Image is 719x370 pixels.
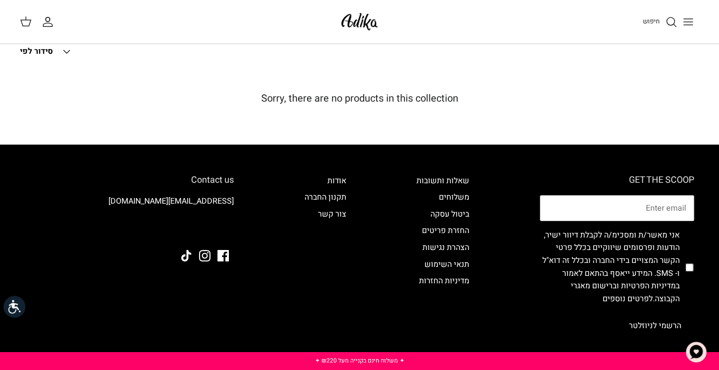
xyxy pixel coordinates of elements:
[424,258,469,270] a: תנאי השימוש
[199,250,210,261] a: Instagram
[603,293,653,305] a: לפרטים נוספים
[327,175,346,187] a: אודות
[318,208,346,220] a: צור קשר
[643,16,677,28] a: חיפוש
[315,356,405,365] a: ✦ משלוח חינם בקנייה מעל ₪220 ✦
[681,337,711,367] button: צ'אט
[20,93,699,105] h5: Sorry, there are no products in this collection
[20,45,53,57] span: סידור לפי
[407,175,479,339] div: Secondary navigation
[677,11,699,33] button: Toggle menu
[419,275,469,287] a: מדיניות החזרות
[540,195,694,221] input: Email
[206,223,234,236] img: Adika IL
[20,41,73,63] button: סידור לפי
[416,175,469,187] a: שאלות ותשובות
[643,16,660,26] span: חיפוש
[181,250,192,261] a: Tiktok
[540,175,694,186] h6: GET THE SCOOP
[338,10,381,33] img: Adika IL
[430,208,469,220] a: ביטול עסקה
[108,195,234,207] a: [EMAIL_ADDRESS][DOMAIN_NAME]
[422,225,469,237] a: החזרת פריטים
[305,191,346,203] a: תקנון החברה
[217,250,229,261] a: Facebook
[616,313,694,338] button: הרשמי לניוזלטר
[25,175,234,186] h6: Contact us
[439,191,469,203] a: משלוחים
[295,175,356,339] div: Secondary navigation
[42,16,58,28] a: החשבון שלי
[540,229,680,306] label: אני מאשר/ת ומסכימ/ה לקבלת דיוור ישיר, הודעות ופרסומים שיווקיים בכלל פרטי הקשר המצויים בידי החברה ...
[422,242,469,253] a: הצהרת נגישות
